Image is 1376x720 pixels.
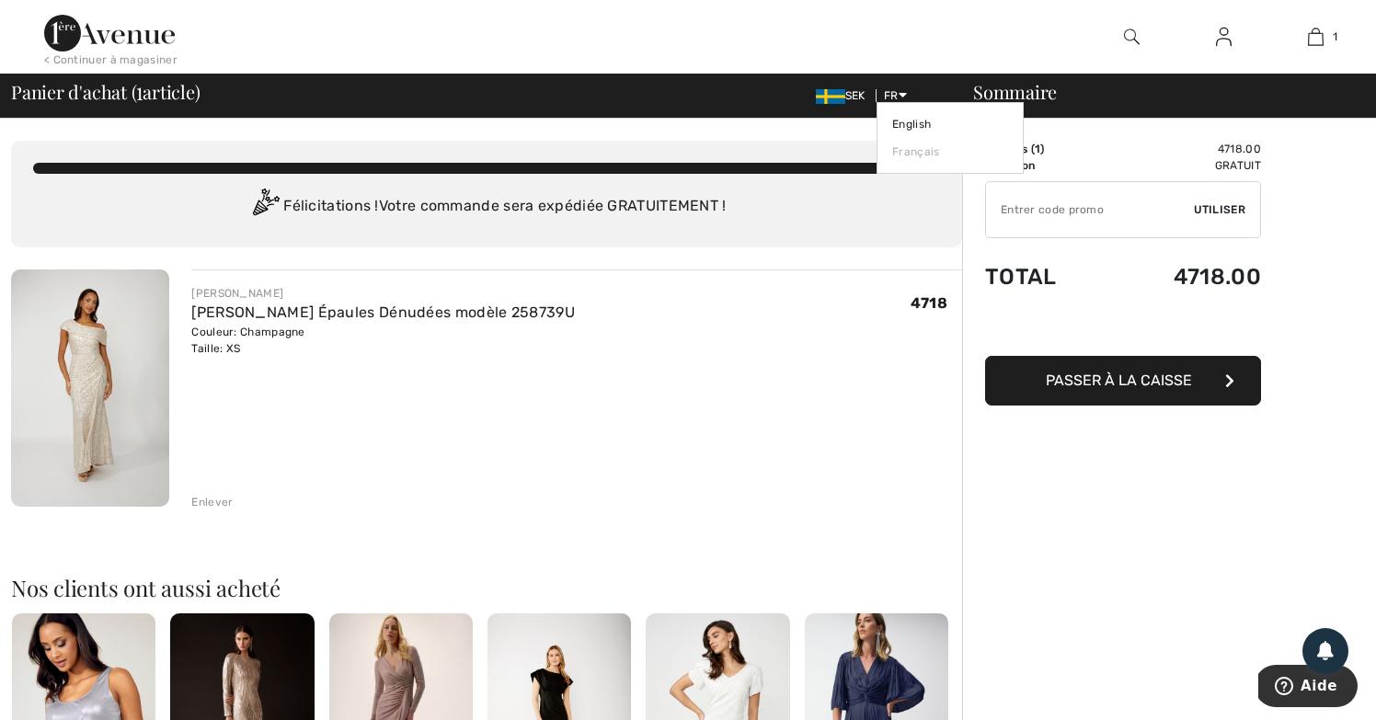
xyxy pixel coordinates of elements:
[985,157,1109,174] td: Livraison
[884,89,907,102] span: FR
[816,89,873,102] span: SEK
[136,78,143,102] span: 1
[1035,143,1040,155] span: 1
[1258,665,1358,711] iframe: Ouvre un widget dans lequel vous pouvez trouver plus d’informations
[986,182,1194,237] input: Code promo
[44,15,175,51] img: 1ère Avenue
[11,577,962,599] h2: Nos clients ont aussi acheté
[11,83,201,101] span: Panier d'achat ( article)
[191,303,575,321] a: [PERSON_NAME] Épaules Dénudées modèle 258739U
[1109,246,1261,308] td: 4718.00
[892,110,1008,138] a: English
[33,189,940,225] div: Félicitations ! Votre commande sera expédiée GRATUITEMENT !
[1216,26,1232,48] img: Mes infos
[1270,26,1360,48] a: 1
[951,83,1365,101] div: Sommaire
[1194,201,1245,218] span: Utiliser
[11,269,169,507] img: Robe Longue Épaules Dénudées modèle 258739U
[44,51,178,68] div: < Continuer à magasiner
[1333,29,1337,45] span: 1
[985,356,1261,406] button: Passer à la caisse
[985,141,1109,157] td: Articles ( )
[191,285,575,302] div: [PERSON_NAME]
[892,138,1008,166] a: Français
[816,89,845,104] img: Swedish Frona
[985,308,1261,349] iframe: PayPal
[985,246,1109,308] td: Total
[1308,26,1324,48] img: Mon panier
[1109,141,1261,157] td: 4718.00
[1124,26,1140,48] img: recherche
[191,324,575,357] div: Couleur: Champagne Taille: XS
[191,494,233,510] div: Enlever
[1201,26,1246,49] a: Se connecter
[1046,371,1192,389] span: Passer à la caisse
[247,189,283,225] img: Congratulation2.svg
[1109,157,1261,174] td: Gratuit
[911,294,947,312] span: 4718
